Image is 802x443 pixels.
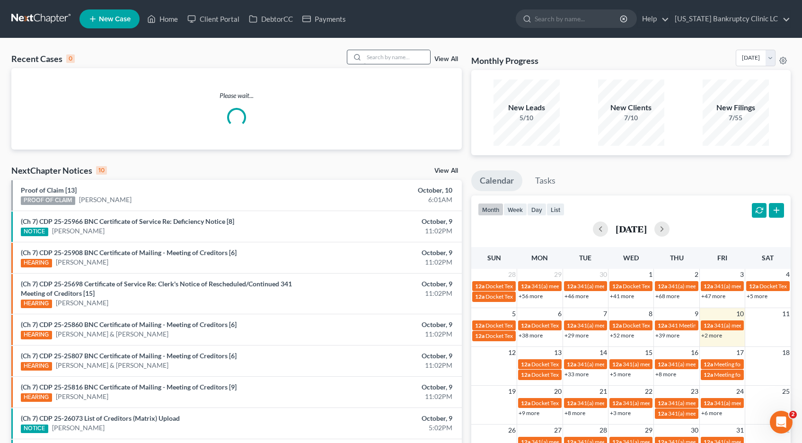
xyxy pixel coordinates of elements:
span: 9 [694,308,699,319]
span: Docket Text: for [PERSON_NAME] [531,322,616,329]
span: 12a [475,332,485,339]
span: 16 [690,347,699,358]
a: [PERSON_NAME] [52,226,105,236]
a: (Ch 7) CDP 25-25698 Certificate of Service Re: Clerk's Notice of Rescheduled/Continued 341 Meetin... [21,280,292,297]
a: (Ch 7) CDP 25-25908 BNC Certificate of Mailing - Meeting of Creditors [6] [21,248,237,257]
span: 8 [648,308,653,319]
a: [PERSON_NAME] [79,195,132,204]
span: 12a [658,399,667,407]
span: 341(a) meeting for [PERSON_NAME] [577,361,669,368]
div: 11:02PM [315,289,453,298]
span: 12a [658,283,667,290]
a: +46 more [564,292,589,300]
span: 12a [521,283,530,290]
div: 11:02PM [315,392,453,401]
a: [PERSON_NAME] [56,298,108,308]
div: New Clients [598,102,664,113]
span: 23 [690,386,699,397]
a: +8 more [655,371,676,378]
span: 3 [739,269,745,280]
span: 10 [735,308,745,319]
span: 18 [781,347,791,358]
a: +29 more [564,332,589,339]
a: [PERSON_NAME] & [PERSON_NAME] [56,361,168,370]
a: +38 more [519,332,543,339]
div: NOTICE [21,425,48,433]
span: Docket Text: for [PERSON_NAME] & [PERSON_NAME] [531,361,666,368]
span: 12a [612,399,622,407]
a: Client Portal [183,10,244,27]
a: View All [434,168,458,174]
span: 12a [612,283,622,290]
span: 30 [690,425,699,436]
span: Tue [579,254,591,262]
span: 5 [511,308,517,319]
span: 12a [567,283,576,290]
span: 341(a) meeting for [PERSON_NAME] [668,361,759,368]
span: 341(a) meeting for [PERSON_NAME] [577,283,669,290]
span: 12a [521,399,530,407]
div: PROOF OF CLAIM [21,196,75,205]
span: Docket Text: for [PERSON_NAME] [623,283,707,290]
span: 341(a) meeting for [PERSON_NAME] [577,322,669,329]
button: day [527,203,546,216]
span: 28 [599,425,608,436]
span: 27 [553,425,563,436]
button: month [478,203,503,216]
a: Proof of Claim [13] [21,186,77,194]
a: +68 more [655,292,679,300]
span: Fri [717,254,727,262]
span: 12a [612,322,622,329]
span: 12 [507,347,517,358]
a: +2 more [701,332,722,339]
span: 12a [567,399,576,407]
div: NextChapter Notices [11,165,107,176]
span: Wed [623,254,639,262]
span: Docket Text: for [PERSON_NAME] & [PERSON_NAME] [485,283,620,290]
span: 341 Meeting for [PERSON_NAME] [668,322,753,329]
a: Payments [298,10,351,27]
a: DebtorCC [244,10,298,27]
span: 12a [567,322,576,329]
span: 17 [735,347,745,358]
span: 26 [507,425,517,436]
div: Recent Cases [11,53,75,64]
span: 341(a) meeting for [PERSON_NAME] & [PERSON_NAME] [531,283,673,290]
div: HEARING [21,362,52,371]
a: +52 more [610,332,634,339]
span: 12a [704,399,713,407]
span: 31 [735,425,745,436]
span: 4 [785,269,791,280]
a: +39 more [655,332,679,339]
span: 7 [602,308,608,319]
div: 11:02PM [315,257,453,267]
div: 5:02PM [315,423,453,433]
a: [PERSON_NAME] [52,423,105,433]
a: +5 more [747,292,767,300]
a: Calendar [471,170,522,191]
div: October, 10 [315,186,453,195]
span: 21 [599,386,608,397]
span: 12a [704,322,713,329]
p: Please wait... [11,91,462,100]
span: Docket Text: for [PERSON_NAME] [531,399,616,407]
div: NOTICE [21,228,48,236]
a: (Ch 7) CDP 25-25966 BNC Certificate of Service Re: Deficiency Notice [8] [21,217,234,225]
div: October, 9 [315,351,453,361]
a: [PERSON_NAME] [56,257,108,267]
h3: Monthly Progress [471,55,538,66]
div: 11:02PM [315,361,453,370]
span: 341(a) meeting for [PERSON_NAME] [668,283,759,290]
div: HEARING [21,393,52,402]
div: October, 9 [315,248,453,257]
div: 7/55 [703,113,769,123]
div: October, 9 [315,217,453,226]
span: 29 [644,425,653,436]
span: Docket Text: for [PERSON_NAME] [531,371,616,378]
span: Meeting for [PERSON_NAME] [714,371,788,378]
a: (Ch 7) CDP 25-26073 List of Creditors (Matrix) Upload [21,414,180,422]
button: week [503,203,527,216]
div: HEARING [21,259,52,267]
div: New Leads [494,102,560,113]
span: Docket Text: for [PERSON_NAME] & [PERSON_NAME] [485,332,620,339]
